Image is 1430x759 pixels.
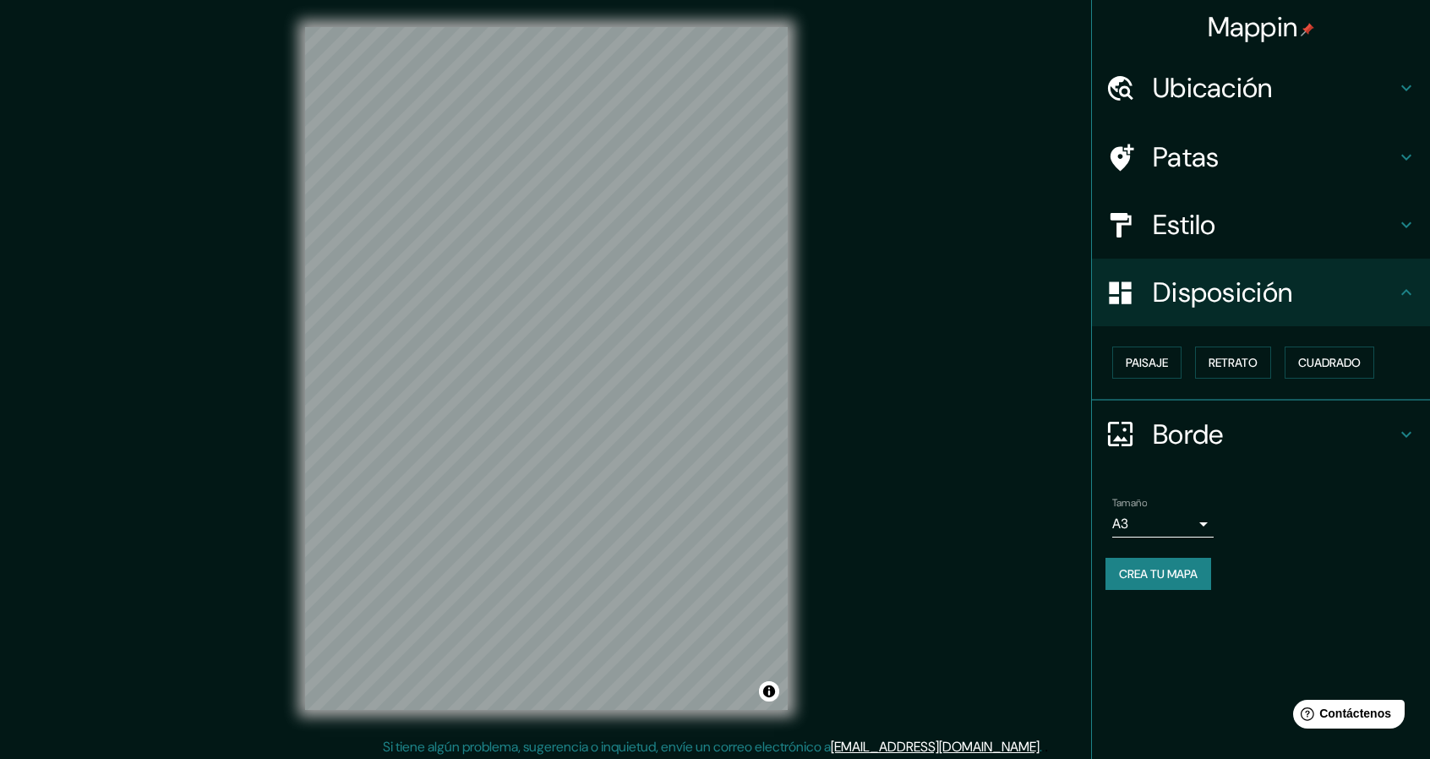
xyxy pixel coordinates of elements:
font: Ubicación [1153,70,1273,106]
font: Patas [1153,139,1220,175]
font: . [1045,737,1048,756]
div: Ubicación [1092,54,1430,122]
font: . [1042,737,1045,756]
div: Borde [1092,401,1430,468]
font: Tamaño [1112,496,1147,510]
div: Estilo [1092,191,1430,259]
font: Si tiene algún problema, sugerencia o inquietud, envíe un correo electrónico a [383,738,831,756]
font: Cuadrado [1298,355,1361,370]
iframe: Lanzador de widgets de ayuda [1280,693,1411,740]
font: Mappin [1208,9,1298,45]
font: . [1040,738,1042,756]
font: Disposición [1153,275,1292,310]
font: Crea tu mapa [1119,566,1198,582]
button: Activar o desactivar atribución [759,681,779,702]
font: Paisaje [1126,355,1168,370]
button: Retrato [1195,347,1271,379]
canvas: Mapa [305,27,788,710]
button: Cuadrado [1285,347,1374,379]
a: [EMAIL_ADDRESS][DOMAIN_NAME] [831,738,1040,756]
font: Estilo [1153,207,1216,243]
button: Crea tu mapa [1105,558,1211,590]
div: A3 [1112,511,1214,538]
font: Retrato [1209,355,1258,370]
div: Disposición [1092,259,1430,326]
button: Paisaje [1112,347,1182,379]
font: A3 [1112,515,1128,532]
font: Borde [1153,417,1224,452]
img: pin-icon.png [1301,23,1314,36]
div: Patas [1092,123,1430,191]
